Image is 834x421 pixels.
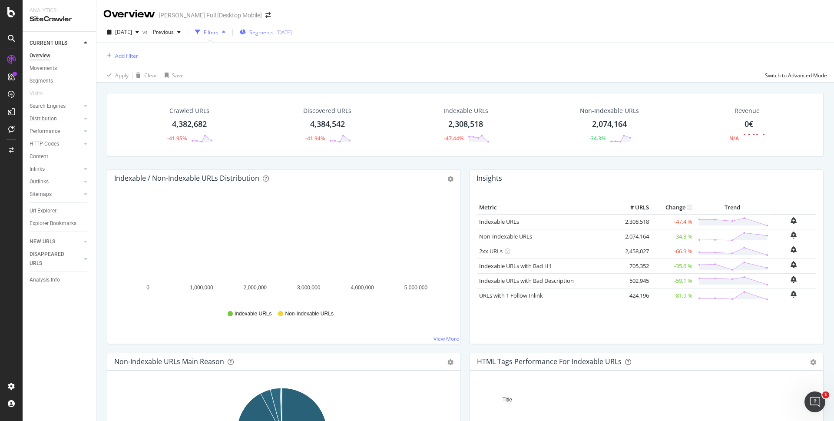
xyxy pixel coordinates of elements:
[616,229,651,244] td: 2,074,164
[310,119,345,130] div: 4,384,542
[103,68,129,82] button: Apply
[616,273,651,288] td: 502,945
[745,119,753,129] span: 0€
[115,72,129,79] div: Apply
[30,139,59,149] div: HTTP Codes
[810,359,816,365] div: gear
[651,288,695,303] td: -81.9 %
[149,25,184,39] button: Previous
[114,201,450,302] svg: A chart.
[443,106,488,115] div: Indexable URLs
[30,250,73,268] div: DISAPPEARED URLS
[651,229,695,244] td: -34.3 %
[30,127,60,136] div: Performance
[235,310,271,318] span: Indexable URLs
[149,28,174,36] span: Previous
[30,114,57,123] div: Distribution
[651,259,695,273] td: -35.6 %
[30,102,66,111] div: Search Engines
[651,214,695,229] td: -47.4 %
[132,68,157,82] button: Clear
[115,28,132,36] span: 2025 Jul. 31st
[477,201,616,214] th: Metric
[30,165,45,174] div: Inlinks
[30,139,81,149] a: HTTP Codes
[822,391,829,398] span: 1
[580,106,639,115] div: Non-Indexable URLs
[479,247,503,255] a: 2xx URLs
[447,359,453,365] div: gear
[735,106,760,115] span: Revenue
[167,135,187,142] div: -41.95%
[103,7,155,22] div: Overview
[285,310,333,318] span: Non-Indexable URLs
[30,275,90,285] a: Analysis Info
[30,152,48,161] div: Content
[30,250,81,268] a: DISAPPEARED URLS
[791,217,797,224] div: bell-plus
[265,12,271,18] div: arrow-right-arrow-left
[30,114,81,123] a: Distribution
[729,135,739,142] div: N/A
[30,219,90,228] a: Explorer Bookmarks
[30,64,57,73] div: Movements
[791,232,797,239] div: bell-plus
[616,259,651,273] td: 705,352
[249,29,274,36] span: Segments
[30,206,56,215] div: Url Explorer
[103,25,142,39] button: [DATE]
[651,244,695,259] td: -66.9 %
[172,119,207,130] div: 4,382,682
[305,135,325,142] div: -41.94%
[765,72,827,79] div: Switch to Advanced Mode
[303,106,351,115] div: Discovered URLs
[616,201,651,214] th: # URLS
[479,292,543,299] a: URLs with 1 Follow Inlink
[30,177,49,186] div: Outlinks
[592,119,627,130] div: 2,074,164
[479,277,574,285] a: Indexable URLs with Bad Description
[30,51,90,60] a: Overview
[30,219,76,228] div: Explorer Bookmarks
[434,335,459,342] a: View More
[30,89,43,98] div: Visits
[190,285,213,291] text: 1,000,000
[159,11,262,20] div: [PERSON_NAME] Full [Desktop Mobile]
[30,51,50,60] div: Overview
[30,76,53,86] div: Segments
[30,177,81,186] a: Outlinks
[192,25,229,39] button: Filters
[30,237,55,246] div: NEW URLS
[30,39,81,48] a: CURRENT URLS
[30,102,81,111] a: Search Engines
[791,261,797,268] div: bell-plus
[30,7,89,14] div: Analytics
[448,119,483,130] div: 2,308,518
[351,285,374,291] text: 4,000,000
[695,201,771,214] th: Trend
[115,52,138,60] div: Add Filter
[204,29,218,36] div: Filters
[30,275,60,285] div: Analysis Info
[447,176,453,182] div: gear
[479,232,532,240] a: Non-Indexable URLs
[297,285,321,291] text: 3,000,000
[30,127,81,136] a: Performance
[761,68,827,82] button: Switch to Advanced Mode
[30,152,90,161] a: Content
[103,50,138,61] button: Add Filter
[144,72,157,79] div: Clear
[30,237,81,246] a: NEW URLS
[30,39,67,48] div: CURRENT URLS
[30,190,52,199] div: Sitemaps
[503,397,513,403] text: Title
[616,288,651,303] td: 424,196
[30,64,90,73] a: Movements
[236,25,295,39] button: Segments[DATE]
[651,273,695,288] td: -59.1 %
[114,174,259,182] div: Indexable / Non-Indexable URLs Distribution
[477,357,622,366] div: HTML Tags Performance for Indexable URLs
[30,89,51,98] a: Visits
[30,190,81,199] a: Sitemaps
